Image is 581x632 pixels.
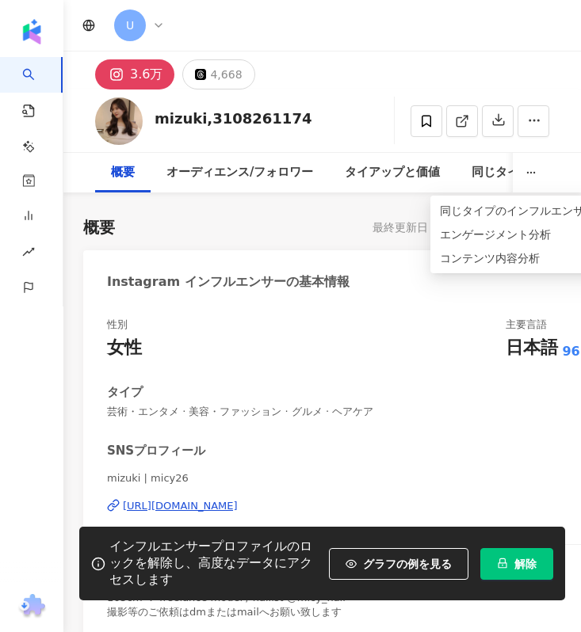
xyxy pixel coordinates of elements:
[107,318,128,332] div: 性別
[126,17,134,34] span: U
[210,63,242,86] div: 4,668
[17,594,48,619] img: chrome extension
[329,548,468,580] button: グラフの例を見る
[107,384,143,401] div: タイプ
[83,216,115,238] div: 概要
[22,236,35,272] span: rise
[130,63,162,86] div: 3.6万
[514,558,537,570] span: 解除
[480,548,553,580] button: 解除
[107,443,205,459] div: SNSプロフィール
[345,163,440,182] div: タイアップと価値
[182,59,254,89] button: 4,668
[107,336,142,360] div: 女性
[95,97,143,145] img: KOL Avatar
[166,163,313,182] div: オーディエンス/フォロワー
[111,163,135,182] div: 概要
[363,558,452,570] span: グラフの例を見る
[155,109,312,128] div: mizuki,3108261174
[95,59,174,89] button: 3.6万
[109,539,322,588] div: インフルエンサープロファイルのロックを解除し、高度なデータにアクセスします
[497,558,508,569] span: lock
[107,273,350,291] div: Instagram インフルエンサーの基本情報
[123,499,238,513] div: [URL][DOMAIN_NAME]
[506,336,558,360] div: 日本語
[506,318,547,332] div: 主要言語
[22,57,54,228] a: search
[107,577,462,617] span: [GEOGRAPHIC_DATA] → [GEOGRAPHIC_DATA] ⇆ [GEOGRAPHIC_DATA] 163cm ： freelance model / nailist @micy...
[373,221,476,234] div: 最終更新日：[DATE]
[19,19,44,44] img: logo icon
